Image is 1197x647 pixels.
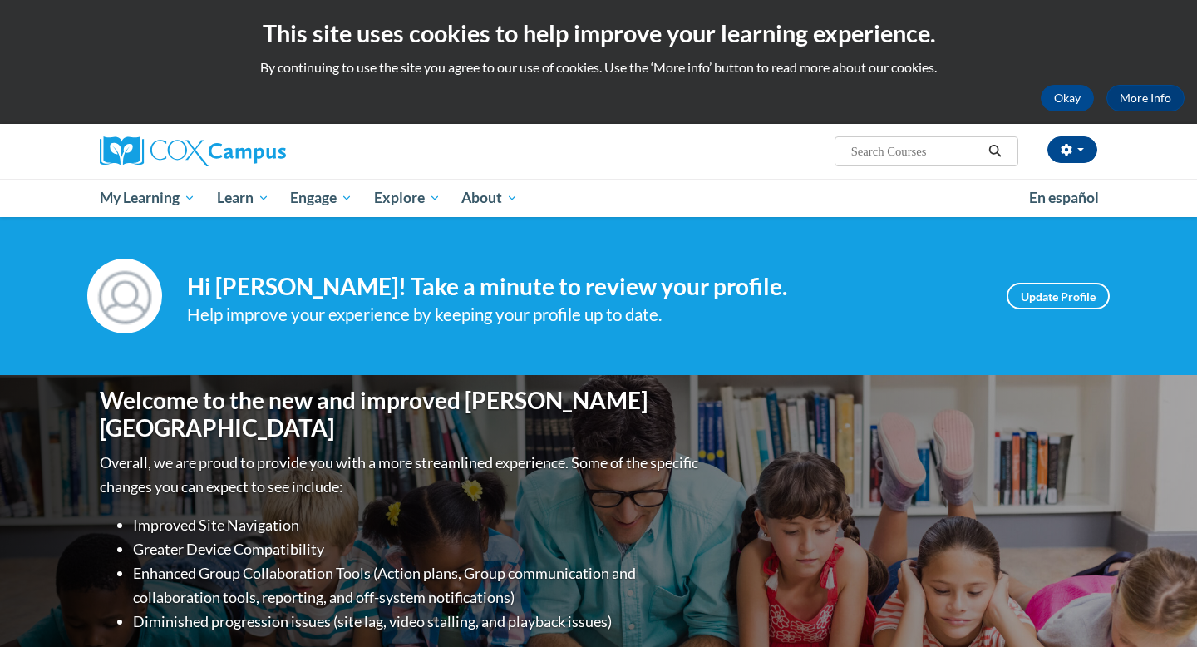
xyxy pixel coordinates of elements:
[12,17,1185,50] h2: This site uses cookies to help improve your learning experience.
[187,273,982,301] h4: Hi [PERSON_NAME]! Take a minute to review your profile.
[1018,180,1110,215] a: En español
[206,179,280,217] a: Learn
[290,188,352,208] span: Engage
[75,179,1122,217] div: Main menu
[133,537,702,561] li: Greater Device Compatibility
[100,136,416,166] a: Cox Campus
[461,188,518,208] span: About
[100,136,286,166] img: Cox Campus
[451,179,530,217] a: About
[133,561,702,610] li: Enhanced Group Collaboration Tools (Action plans, Group communication and collaboration tools, re...
[133,610,702,634] li: Diminished progression issues (site lag, video stalling, and playback issues)
[1130,580,1184,634] iframe: Button to launch messaging window
[1047,136,1097,163] button: Account Settings
[133,513,702,537] li: Improved Site Navigation
[100,451,702,499] p: Overall, we are proud to provide you with a more streamlined experience. Some of the specific cha...
[1007,283,1110,309] a: Update Profile
[279,179,363,217] a: Engage
[100,188,195,208] span: My Learning
[217,188,269,208] span: Learn
[374,188,441,208] span: Explore
[87,259,162,333] img: Profile Image
[100,387,702,442] h1: Welcome to the new and improved [PERSON_NAME][GEOGRAPHIC_DATA]
[1106,85,1185,111] a: More Info
[89,179,206,217] a: My Learning
[1041,85,1094,111] button: Okay
[363,179,451,217] a: Explore
[187,301,982,328] div: Help improve your experience by keeping your profile up to date.
[850,141,983,161] input: Search Courses
[1029,189,1099,206] span: En español
[12,58,1185,77] p: By continuing to use the site you agree to our use of cookies. Use the ‘More info’ button to read...
[983,141,1007,161] button: Search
